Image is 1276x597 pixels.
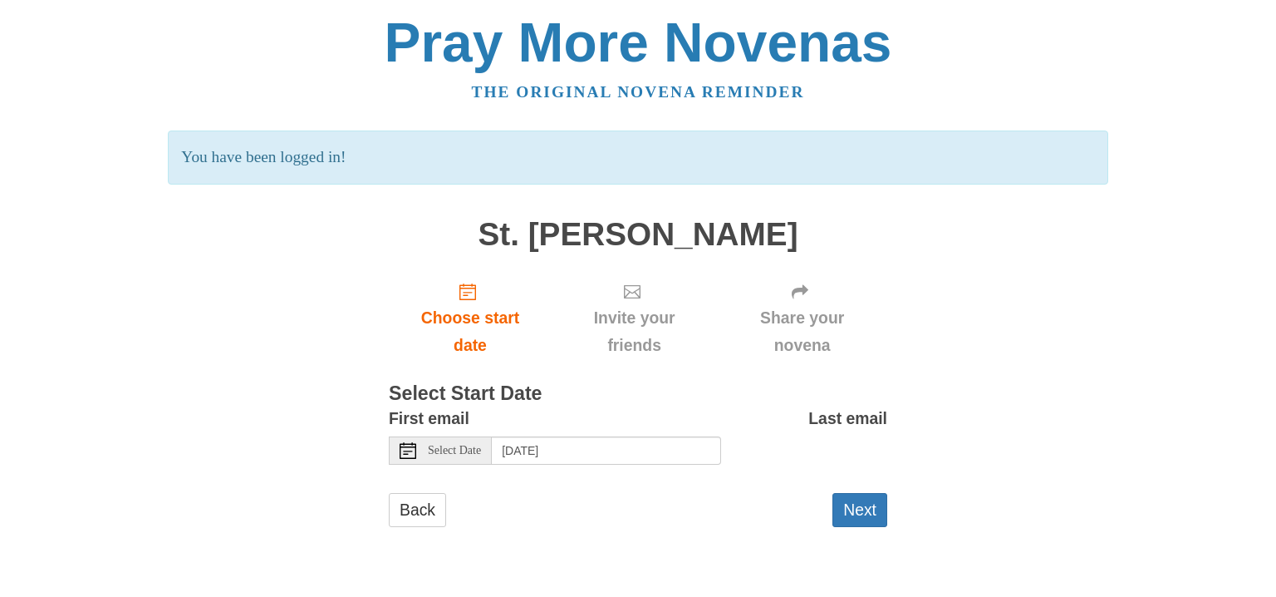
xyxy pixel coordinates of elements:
h1: St. [PERSON_NAME] [389,217,887,253]
div: Click "Next" to confirm your start date first. [552,269,717,368]
span: Invite your friends [568,304,700,359]
span: Select Date [428,445,481,456]
span: Choose start date [405,304,535,359]
p: You have been logged in! [168,131,1107,185]
a: Back [389,493,446,527]
label: First email [389,405,469,432]
button: Next [832,493,887,527]
div: Click "Next" to confirm your start date first. [717,269,887,368]
span: Share your novena [734,304,871,359]
a: Choose start date [389,269,552,368]
h3: Select Start Date [389,383,887,405]
a: The original novena reminder [472,83,805,101]
label: Last email [808,405,887,432]
a: Pray More Novenas [385,12,892,73]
